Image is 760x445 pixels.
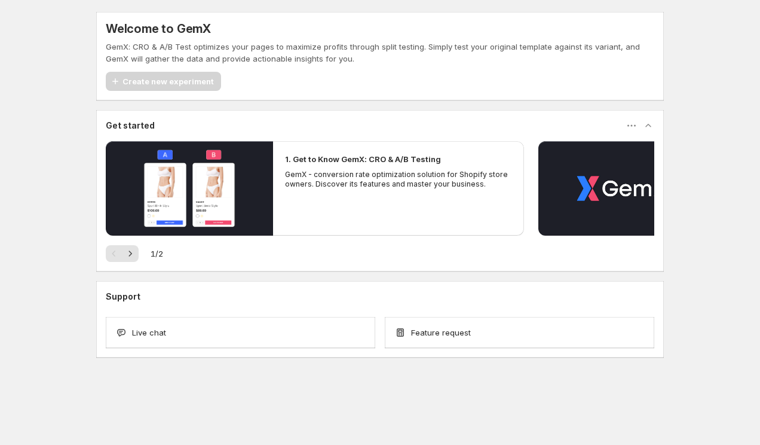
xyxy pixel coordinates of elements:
h3: Support [106,291,140,303]
h3: Get started [106,120,155,132]
span: 1 / 2 [151,248,163,260]
span: Feature request [411,327,471,339]
span: Live chat [132,327,166,339]
p: GemX - conversion rate optimization solution for Shopify store owners. Discover its features and ... [285,170,512,189]
h5: Welcome to GemX [106,22,211,36]
h2: 1. Get to Know GemX: CRO & A/B Testing [285,153,441,165]
p: GemX: CRO & A/B Test optimizes your pages to maximize profits through split testing. Simply test ... [106,41,654,65]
